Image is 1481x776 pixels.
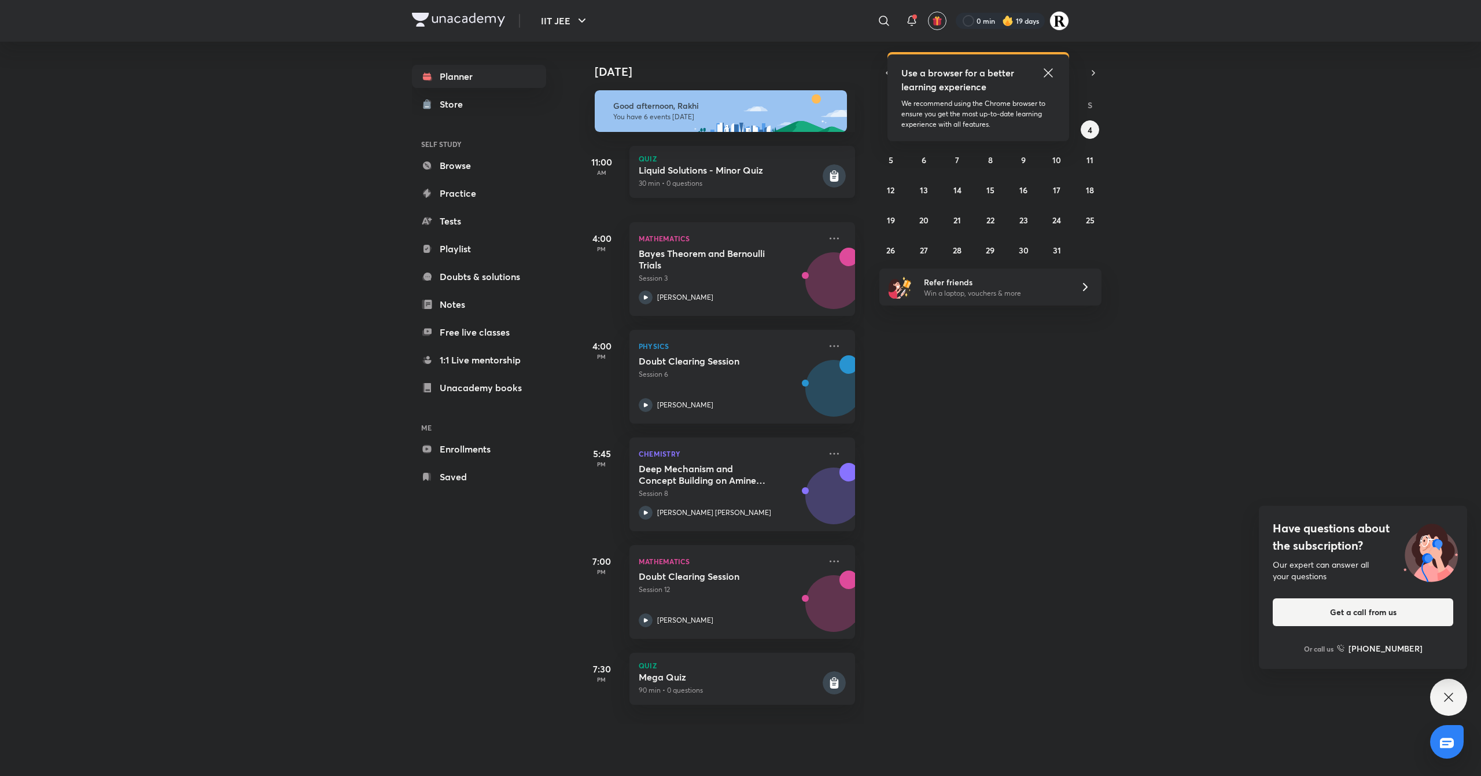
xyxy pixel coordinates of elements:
[955,155,959,166] abbr: October 7, 2025
[889,155,893,166] abbr: October 5, 2025
[595,65,867,79] h4: [DATE]
[953,185,961,196] abbr: October 14, 2025
[882,150,900,169] button: October 5, 2025
[1053,245,1061,256] abbr: October 31, 2025
[882,241,900,259] button: October 26, 2025
[932,16,942,26] img: avatar
[639,671,820,683] h5: Mega Quiz
[882,181,900,199] button: October 12, 2025
[887,215,895,226] abbr: October 19, 2025
[412,237,546,260] a: Playlist
[579,662,625,676] h5: 7:30
[579,461,625,468] p: PM
[1088,124,1092,135] abbr: October 4, 2025
[953,245,961,256] abbr: October 28, 2025
[412,154,546,177] a: Browse
[924,276,1066,288] h6: Refer friends
[1019,245,1029,256] abbr: October 30, 2025
[412,293,546,316] a: Notes
[412,418,546,437] h6: ME
[915,211,933,229] button: October 20, 2025
[579,245,625,252] p: PM
[639,248,783,271] h5: Bayes Theorem and Bernoulli Trials
[922,155,926,166] abbr: October 6, 2025
[919,215,929,226] abbr: October 20, 2025
[928,12,946,30] button: avatar
[1081,181,1099,199] button: October 18, 2025
[639,231,820,245] p: Mathematics
[887,185,894,196] abbr: October 12, 2025
[639,488,820,499] p: Session 8
[1349,642,1423,654] h6: [PHONE_NUMBER]
[639,164,820,176] h5: Liquid Solutions - Minor Quiz
[981,241,1000,259] button: October 29, 2025
[639,355,783,367] h5: Doubt Clearing Session
[1081,120,1099,139] button: October 4, 2025
[440,97,470,111] div: Store
[639,155,846,162] p: Quiz
[579,231,625,245] h5: 4:00
[791,571,855,650] img: unacademy
[1014,241,1033,259] button: October 30, 2025
[1304,643,1333,654] p: Or call us
[981,150,1000,169] button: October 8, 2025
[791,248,855,328] img: unacademy
[412,348,546,372] a: 1:1 Live mentorship
[924,288,1066,299] p: Win a laptop, vouchers & more
[412,134,546,154] h6: SELF STUDY
[1048,241,1066,259] button: October 31, 2025
[534,9,596,32] button: IIT JEE
[412,182,546,205] a: Practice
[579,554,625,568] h5: 7:00
[579,339,625,353] h5: 4:00
[657,292,713,303] p: [PERSON_NAME]
[639,584,820,595] p: Session 12
[981,211,1000,229] button: October 22, 2025
[412,13,505,27] img: Company Logo
[1088,100,1092,111] abbr: Saturday
[986,215,994,226] abbr: October 22, 2025
[915,150,933,169] button: October 6, 2025
[1086,215,1095,226] abbr: October 25, 2025
[1019,215,1028,226] abbr: October 23, 2025
[1049,11,1069,31] img: Rakhi Sharma
[1052,155,1061,166] abbr: October 10, 2025
[639,463,783,486] h5: Deep Mechanism and Concept Building on Amines & N-Containing Compounds - 8
[986,185,994,196] abbr: October 15, 2025
[639,554,820,568] p: Mathematics
[412,321,546,344] a: Free live classes
[639,685,820,696] p: 90 min • 0 questions
[1014,211,1033,229] button: October 23, 2025
[639,662,846,669] p: Quiz
[886,245,895,256] abbr: October 26, 2025
[986,245,994,256] abbr: October 29, 2025
[915,181,933,199] button: October 13, 2025
[1048,181,1066,199] button: October 17, 2025
[1014,181,1033,199] button: October 16, 2025
[639,178,820,189] p: 30 min • 0 questions
[1048,150,1066,169] button: October 10, 2025
[613,112,837,122] p: You have 6 events [DATE]
[412,265,546,288] a: Doubts & solutions
[657,400,713,410] p: [PERSON_NAME]
[639,339,820,353] p: Physics
[412,13,505,30] a: Company Logo
[639,571,783,582] h5: Doubt Clearing Session
[657,507,771,518] p: [PERSON_NAME] [PERSON_NAME]
[1021,155,1026,166] abbr: October 9, 2025
[579,447,625,461] h5: 5:45
[920,185,928,196] abbr: October 13, 2025
[412,465,546,488] a: Saved
[412,209,546,233] a: Tests
[1086,185,1094,196] abbr: October 18, 2025
[579,169,625,176] p: AM
[1086,155,1093,166] abbr: October 11, 2025
[579,353,625,360] p: PM
[1273,598,1453,626] button: Get a call from us
[791,463,855,543] img: unacademy
[639,273,820,284] p: Session 3
[639,369,820,380] p: Session 6
[882,211,900,229] button: October 19, 2025
[579,568,625,575] p: PM
[1053,185,1060,196] abbr: October 17, 2025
